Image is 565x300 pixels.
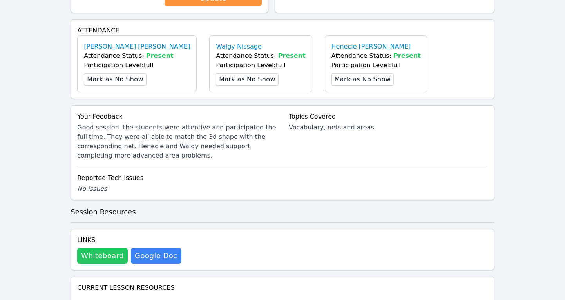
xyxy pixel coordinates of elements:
[331,42,411,51] a: Henecie [PERSON_NAME]
[77,123,276,160] div: Good session. the students were attentive and participated the full time. They were all able to m...
[84,51,190,61] div: Attendance Status:
[77,283,488,293] h4: Current Lesson Resources
[331,61,421,70] div: Participation Level: full
[84,42,190,51] a: [PERSON_NAME] [PERSON_NAME]
[289,123,488,132] div: Vocabulary, nets and areas
[71,207,494,217] h3: Session Resources
[331,73,394,86] button: Mark as No Show
[131,248,181,264] a: Google Doc
[77,248,128,264] button: Whiteboard
[77,26,488,35] h4: Attendance
[216,42,262,51] a: Walgy Nissage
[77,185,107,192] span: No issues
[84,61,190,70] div: Participation Level: full
[289,112,488,121] div: Topics Covered
[84,73,147,86] button: Mark as No Show
[393,52,421,59] span: Present
[278,52,306,59] span: Present
[77,173,488,183] div: Reported Tech Issues
[331,51,421,61] div: Attendance Status:
[77,235,181,245] h4: Links
[216,61,305,70] div: Participation Level: full
[216,73,279,86] button: Mark as No Show
[146,52,174,59] span: Present
[216,51,305,61] div: Attendance Status:
[77,112,276,121] div: Your Feedback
